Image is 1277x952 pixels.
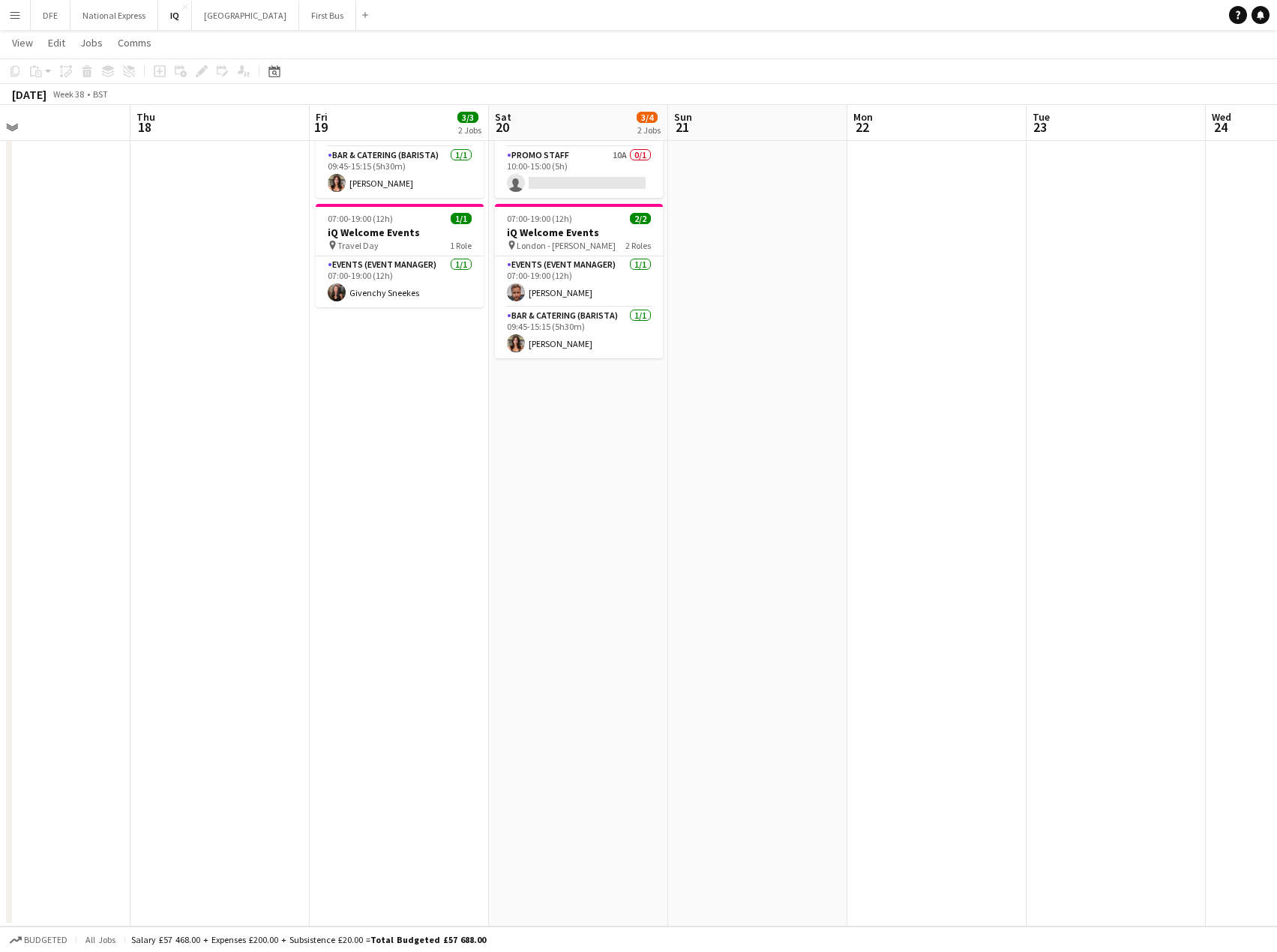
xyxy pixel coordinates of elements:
span: Total Budgeted £57 688.00 [370,934,486,945]
span: Jobs [80,36,103,49]
span: Comms [118,36,151,49]
div: Salary £57 468.00 + Expenses £200.00 + Subsistence £20.00 = [131,934,486,945]
button: Budgeted [7,932,70,948]
span: Week 38 [49,88,87,100]
div: BST [93,88,108,100]
span: Budgeted [24,935,67,945]
button: First Bus [299,1,356,30]
button: [GEOGRAPHIC_DATA] [192,1,299,30]
span: Edit [48,36,65,49]
button: DFE [31,1,70,30]
a: Comms [112,33,157,52]
span: All jobs [82,934,118,945]
button: IQ [158,1,192,30]
span: View [12,36,33,49]
a: View [6,33,39,52]
a: Edit [42,33,71,52]
button: National Express [70,1,158,30]
a: Jobs [74,33,109,52]
div: [DATE] [12,87,46,102]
